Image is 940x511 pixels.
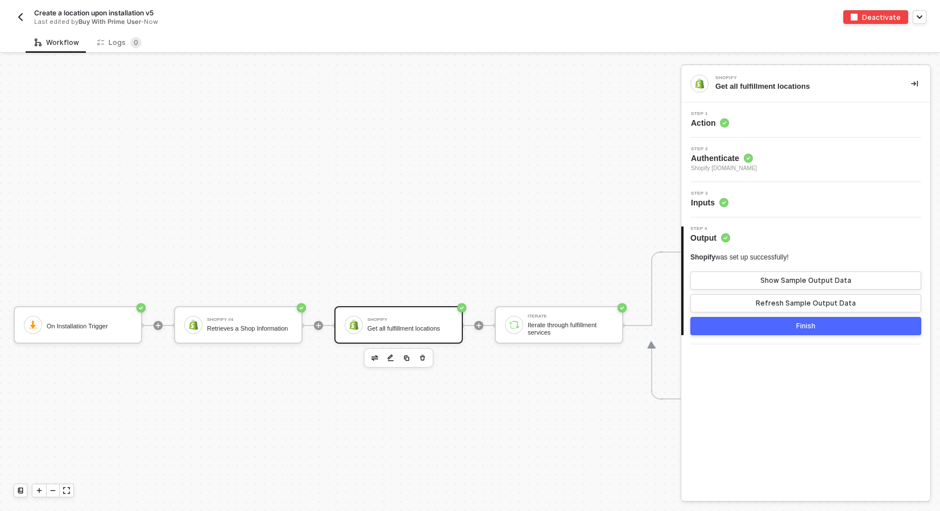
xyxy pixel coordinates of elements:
[78,18,141,26] span: Buy With Prime User
[403,355,410,361] img: copy-block
[690,232,730,244] span: Output
[155,322,162,329] span: icon-play
[49,487,56,494] span: icon-minus
[691,147,757,151] span: Step 2
[475,322,482,329] span: icon-play
[207,325,292,332] div: Retrieves a Shop Information
[28,320,38,330] img: icon
[691,164,757,173] span: Shopify [DOMAIN_NAME]
[681,147,930,173] div: Step 2Authenticate Shopify [DOMAIN_NAME]
[188,320,198,330] img: icon
[528,322,613,336] div: Iterate through fulfillment services
[207,318,292,322] div: Shopify #4
[387,354,394,362] img: edit-cred
[130,37,142,48] sup: 0
[315,322,322,329] span: icon-play
[384,351,397,365] button: edit-cred
[35,38,79,47] div: Workflow
[63,487,70,494] span: icon-expand
[691,191,728,196] span: Step 3
[528,314,613,319] div: Iterate
[756,299,856,308] div: Refresh Sample Output Data
[681,112,930,129] div: Step 1Action
[97,37,142,48] div: Logs
[47,323,132,330] div: On Installation Trigger
[715,76,886,80] div: Shopify
[681,226,930,335] div: Step 4Output Shopifywas set up successfully!Show Sample Output DataRefresh Sample Output DataFinish
[690,226,730,231] span: Step 4
[36,487,43,494] span: icon-play
[694,79,705,89] img: integration-icon
[367,325,453,332] div: Get all fulfillment locations
[843,10,908,24] button: deactivateDeactivate
[368,351,382,365] button: edit-cred
[367,318,453,322] div: Shopify
[911,80,918,87] span: icon-collapse-right
[690,253,789,262] div: was set up successfully!
[136,303,146,312] span: icon-success-page
[371,355,378,361] img: edit-cred
[691,197,728,208] span: Inputs
[618,303,627,312] span: icon-success-page
[690,317,921,335] button: Finish
[760,276,851,285] div: Show Sample Output Data
[34,8,154,18] span: Create a location upon installation v5
[349,320,359,330] img: icon
[509,320,519,330] img: icon
[691,153,757,164] span: Authenticate
[297,303,306,312] span: icon-success-page
[796,322,815,331] div: Finish
[862,13,901,22] div: Deactivate
[690,294,921,312] button: Refresh Sample Output Data
[691,112,729,116] span: Step 1
[690,253,715,261] span: Shopify
[457,303,466,312] span: icon-success-page
[851,14,858,20] img: deactivate
[14,10,27,24] button: back
[691,117,729,129] span: Action
[400,351,413,365] button: copy-block
[690,271,921,290] button: Show Sample Output Data
[681,191,930,208] div: Step 3Inputs
[16,13,25,22] img: back
[715,81,893,92] div: Get all fulfillment locations
[34,18,444,26] div: Last edited by - Now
